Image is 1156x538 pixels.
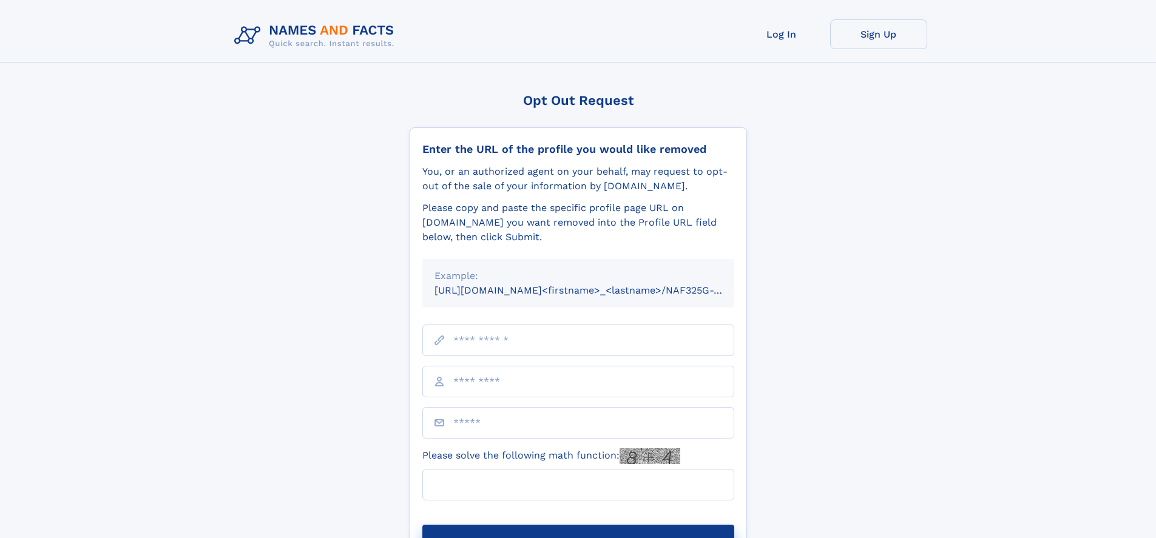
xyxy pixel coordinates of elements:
[422,201,734,244] div: Please copy and paste the specific profile page URL on [DOMAIN_NAME] you want removed into the Pr...
[434,269,722,283] div: Example:
[434,284,757,296] small: [URL][DOMAIN_NAME]<firstname>_<lastname>/NAF325G-xxxxxxxx
[422,164,734,193] div: You, or an authorized agent on your behalf, may request to opt-out of the sale of your informatio...
[422,448,680,464] label: Please solve the following math function:
[830,19,927,49] a: Sign Up
[410,93,747,108] div: Opt Out Request
[733,19,830,49] a: Log In
[422,143,734,156] div: Enter the URL of the profile you would like removed
[229,19,404,52] img: Logo Names and Facts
